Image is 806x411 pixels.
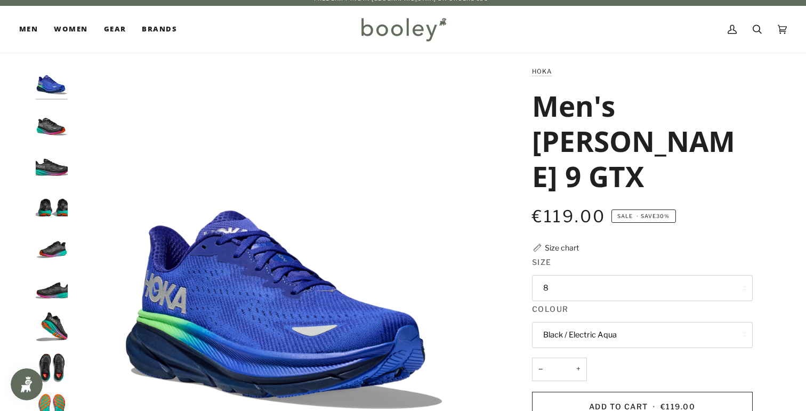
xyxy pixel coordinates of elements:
a: Women [46,6,95,53]
img: Hoka Men's Clifton 9 GTX Black / Electric Aqua - Booley Galway [36,188,68,220]
img: Hoka Men's Clifton 9 GTX Black / Electric Aqua - Booley Galway [36,107,68,139]
a: Hoka [532,68,552,75]
img: Hoka Men's Clifton 9 GTX Black / Electric Aqua - Booley Galway [36,352,68,384]
img: Hoka Men's Clifton 9 GTX Black / Electric Aqua - Booley Galway [36,311,68,343]
span: Men [19,24,38,35]
span: Size [532,256,552,268]
button: 8 [532,275,753,301]
img: Hoka Men's Clifton 9 GTX Black / Electric Aqua - Booley Galway [36,270,68,302]
span: Sale [617,213,633,219]
span: • [650,402,658,411]
em: • [634,213,641,219]
a: Gear [96,6,134,53]
a: Men [19,6,46,53]
span: Brands [142,24,177,35]
span: 30% [656,213,670,219]
input: Quantity [532,358,587,382]
span: €119.00 [660,402,696,411]
img: Hoka Men's Clifton 9 GTX Dazzling Blue / Evening Sky - Booley Galway [36,66,68,98]
h1: Men's [PERSON_NAME] 9 GTX [532,88,745,194]
button: + [570,358,587,382]
button: − [532,358,549,382]
span: €119.00 [532,206,606,227]
span: Add to Cart [589,402,648,411]
span: Colour [532,303,569,315]
img: Hoka Men's Clifton 9 GTX Black / Electric Aqua - Booley Galway [36,229,68,261]
span: Save [611,209,676,223]
iframe: Button to open loyalty program pop-up [11,368,43,400]
span: Women [54,24,87,35]
a: Brands [134,6,185,53]
img: Hoka Men's Clifton 9 GTX Black / Electric Aqua - Booley Galway [36,147,68,179]
div: Size chart [545,242,579,253]
button: Black / Electric Aqua [532,322,753,348]
span: Gear [104,24,126,35]
img: Booley [357,14,450,45]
